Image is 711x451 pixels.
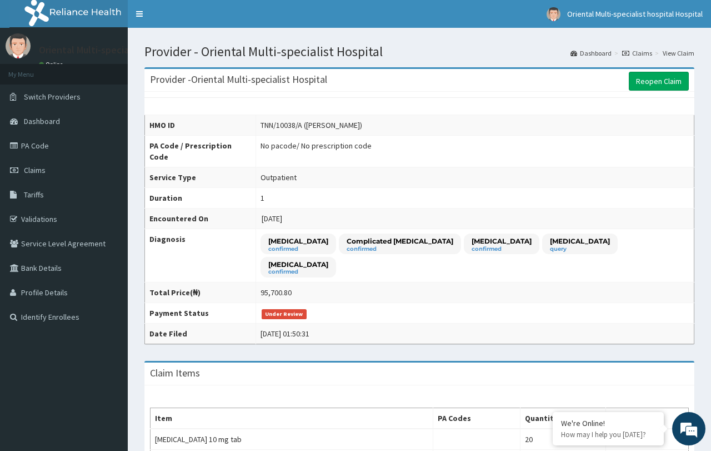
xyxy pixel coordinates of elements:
[606,408,689,429] th: Price(₦)
[472,236,532,246] p: [MEDICAL_DATA]
[150,368,200,378] h3: Claim Items
[472,246,532,252] small: confirmed
[520,429,606,450] td: 20
[561,418,655,428] div: We're Online!
[145,188,256,209] th: Duration
[145,283,256,303] th: Total Price(₦)
[145,209,256,229] th: Encountered On
[261,172,297,183] div: Outpatient
[39,61,66,68] a: Online
[268,236,328,246] p: [MEDICAL_DATA]
[550,236,610,246] p: [MEDICAL_DATA]
[262,309,307,319] span: Under Review
[261,287,292,298] div: 95,700.80
[6,33,31,58] img: User Image
[629,72,689,91] a: Reopen Claim
[144,44,694,59] h1: Provider - Oriental Multi-specialist Hospital
[520,408,606,429] th: Quantity
[151,429,433,450] td: [MEDICAL_DATA] 10 mg tab
[268,260,328,269] p: [MEDICAL_DATA]
[145,167,256,188] th: Service Type
[261,140,372,151] div: No pacode / No prescription code
[24,92,81,102] span: Switch Providers
[268,269,328,275] small: confirmed
[268,246,328,252] small: confirmed
[622,48,652,58] a: Claims
[261,328,309,339] div: [DATE] 01:50:31
[24,116,60,126] span: Dashboard
[24,190,44,200] span: Tariffs
[261,192,264,204] div: 1
[39,45,219,55] p: Oriental Multi-specialist hospital Hospital
[433,408,520,429] th: PA Codes
[262,214,282,224] span: [DATE]
[261,120,362,131] div: TNN/10038/A ([PERSON_NAME])
[151,408,433,429] th: Item
[145,324,256,344] th: Date Filed
[347,246,453,252] small: confirmed
[547,7,560,21] img: User Image
[145,115,256,136] th: HMO ID
[24,165,46,175] span: Claims
[145,229,256,283] th: Diagnosis
[567,9,703,19] span: Oriental Multi-specialist hospital Hospital
[145,303,256,324] th: Payment Status
[150,75,327,85] h3: Provider - Oriental Multi-specialist Hospital
[145,136,256,167] th: PA Code / Prescription Code
[550,246,610,252] small: query
[561,430,655,439] p: How may I help you today?
[570,48,612,58] a: Dashboard
[347,236,453,246] p: Complicated [MEDICAL_DATA]
[663,48,694,58] a: View Claim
